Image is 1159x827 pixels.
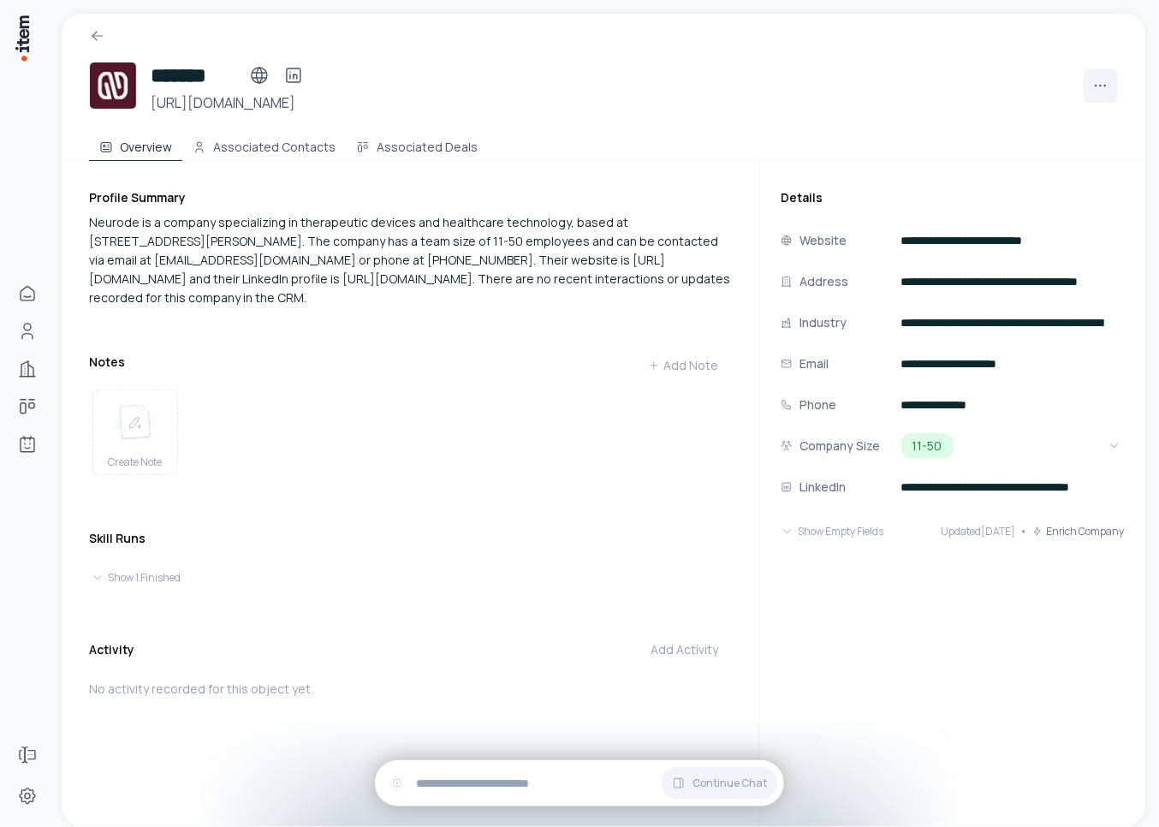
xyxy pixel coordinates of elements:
[89,62,137,110] img: Neurode
[10,779,45,813] a: Settings
[648,357,718,374] div: Add Note
[89,641,134,658] h3: Activity
[109,455,163,469] span: Create Note
[10,390,45,424] a: deals
[637,633,732,667] button: Add Activity
[89,530,732,547] h3: Skill Runs
[10,738,45,772] a: Forms
[89,354,125,371] h3: Notes
[182,127,346,161] button: Associated Contacts
[634,348,732,383] button: Add Note
[692,776,767,790] span: Continue Chat
[14,14,31,62] img: Item Brain Logo
[781,515,883,549] button: Show Empty Fields
[346,127,488,161] button: Associated Deals
[10,427,45,461] a: Agents
[89,213,732,307] div: Neurode is a company specializing in therapeutic devices and healthcare technology, based at [STR...
[89,681,732,698] p: No activity recorded for this object yet.
[10,314,45,348] a: Contacts
[799,478,846,497] p: LinkedIn
[941,525,1015,538] span: Updated [DATE]
[799,396,836,414] p: Phone
[151,92,311,113] h3: [URL][DOMAIN_NAME]
[1084,68,1118,103] button: More actions
[1032,515,1125,549] button: Enrich Company
[799,272,848,291] p: Address
[799,437,880,455] p: Company Size
[10,277,45,311] a: Home
[89,189,732,206] h3: Profile Summary
[10,352,45,386] a: Companies
[799,313,847,332] p: Industry
[799,354,829,373] p: Email
[92,390,178,475] button: create noteCreate Note
[662,767,777,800] button: Continue Chat
[781,189,1125,206] h3: Details
[91,566,730,590] button: Show 1 Finished
[375,760,784,806] div: Continue Chat
[115,404,156,442] img: create note
[89,127,182,161] button: Overview
[799,231,847,250] p: Website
